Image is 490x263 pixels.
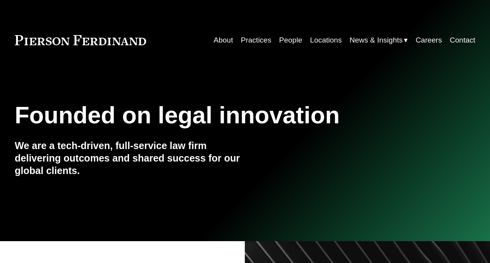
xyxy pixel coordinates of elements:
[416,33,442,48] a: Careers
[310,33,341,48] a: Locations
[15,140,245,177] h4: We are a tech-driven, full-service law firm delivering outcomes and shared success for our global...
[15,101,399,129] h1: Founded on legal innovation
[279,33,302,48] a: People
[350,33,408,48] a: folder dropdown
[241,33,271,48] a: Practices
[350,34,403,47] span: News & Insights
[214,33,233,48] a: About
[450,33,475,48] a: Contact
